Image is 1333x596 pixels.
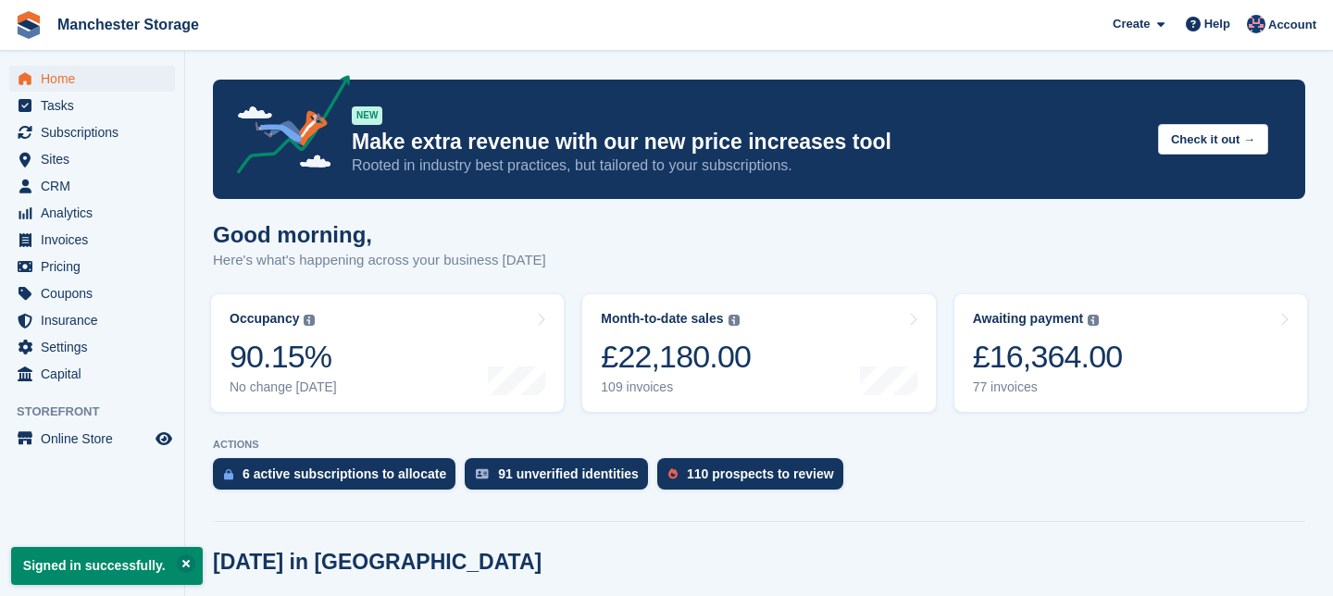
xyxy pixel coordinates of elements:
span: Account [1268,16,1316,34]
div: 6 active subscriptions to allocate [243,466,446,481]
a: menu [9,254,175,279]
div: 77 invoices [973,379,1123,395]
div: Month-to-date sales [601,311,723,327]
img: icon-info-grey-7440780725fd019a000dd9b08b2336e03edf1995a4989e88bcd33f0948082b44.svg [304,315,315,326]
img: stora-icon-8386f47178a22dfd0bd8f6a31ec36ba5ce8667c1dd55bd0f319d3a0aa187defe.svg [15,11,43,39]
div: NEW [352,106,382,125]
a: menu [9,334,175,360]
a: menu [9,119,175,145]
img: icon-info-grey-7440780725fd019a000dd9b08b2336e03edf1995a4989e88bcd33f0948082b44.svg [729,315,740,326]
p: Rooted in industry best practices, but tailored to your subscriptions. [352,155,1143,176]
a: Occupancy 90.15% No change [DATE] [211,294,564,412]
p: ACTIONS [213,439,1305,451]
div: £16,364.00 [973,338,1123,376]
div: No change [DATE] [230,379,337,395]
img: active_subscription_to_allocate_icon-d502201f5373d7db506a760aba3b589e785aa758c864c3986d89f69b8ff3... [224,468,233,480]
span: Analytics [41,200,152,226]
a: menu [9,426,175,452]
a: menu [9,146,175,172]
img: prospect-51fa495bee0391a8d652442698ab0144808aea92771e9ea1ae160a38d050c398.svg [668,468,678,479]
span: Capital [41,361,152,387]
a: Month-to-date sales £22,180.00 109 invoices [582,294,935,412]
a: Preview store [153,428,175,450]
div: 91 unverified identities [498,466,639,481]
span: Online Store [41,426,152,452]
span: Subscriptions [41,119,152,145]
h2: [DATE] in [GEOGRAPHIC_DATA] [213,550,542,575]
a: 6 active subscriptions to allocate [213,458,465,499]
img: price-adjustments-announcement-icon-8257ccfd72463d97f412b2fc003d46551f7dbcb40ab6d574587a9cd5c0d94... [221,75,351,180]
a: menu [9,227,175,253]
span: Help [1204,15,1230,33]
a: menu [9,173,175,199]
div: 90.15% [230,338,337,376]
span: Pricing [41,254,152,279]
span: Storefront [17,403,184,421]
div: 110 prospects to review [687,466,834,481]
span: CRM [41,173,152,199]
a: 91 unverified identities [465,458,657,499]
div: Occupancy [230,311,299,327]
span: Settings [41,334,152,360]
a: 110 prospects to review [657,458,853,499]
p: Here's what's happening across your business [DATE] [213,250,546,271]
p: Signed in successfully. [11,547,203,585]
div: Awaiting payment [973,311,1084,327]
div: 109 invoices [601,379,751,395]
a: menu [9,200,175,226]
img: icon-info-grey-7440780725fd019a000dd9b08b2336e03edf1995a4989e88bcd33f0948082b44.svg [1088,315,1099,326]
img: verify_identity-adf6edd0f0f0b5bbfe63781bf79b02c33cf7c696d77639b501bdc392416b5a36.svg [476,468,489,479]
a: menu [9,280,175,306]
a: menu [9,66,175,92]
button: Check it out → [1158,124,1268,155]
p: Make extra revenue with our new price increases tool [352,129,1143,155]
span: Create [1113,15,1150,33]
span: Coupons [41,280,152,306]
span: Invoices [41,227,152,253]
span: Tasks [41,93,152,118]
span: Insurance [41,307,152,333]
a: menu [9,307,175,333]
a: menu [9,361,175,387]
a: menu [9,93,175,118]
span: Sites [41,146,152,172]
a: Manchester Storage [50,9,206,40]
div: £22,180.00 [601,338,751,376]
span: Home [41,66,152,92]
a: Awaiting payment £16,364.00 77 invoices [954,294,1307,412]
h1: Good morning, [213,222,546,247]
